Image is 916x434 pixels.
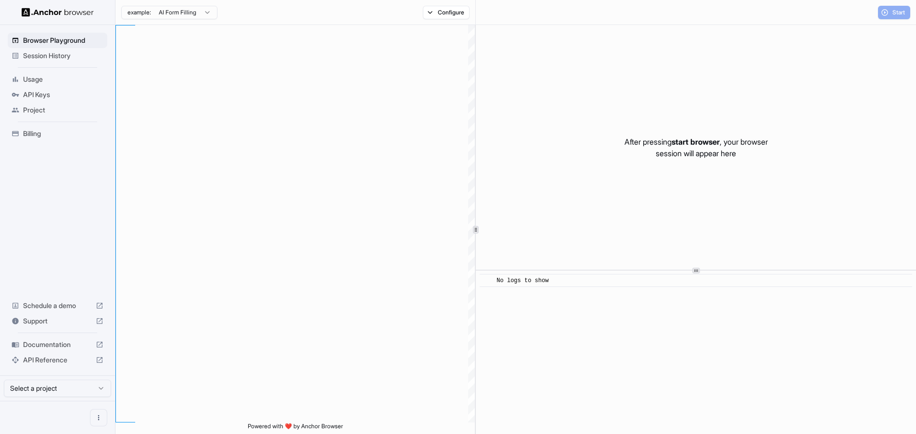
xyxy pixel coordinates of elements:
span: Session History [23,51,103,61]
div: Browser Playground [8,33,107,48]
div: Billing [8,126,107,141]
div: Support [8,313,107,329]
button: Open menu [90,409,107,426]
span: Powered with ❤️ by Anchor Browser [248,422,343,434]
p: After pressing , your browser session will appear here [624,136,768,159]
div: Usage [8,72,107,87]
div: API Keys [8,87,107,102]
span: API Keys [23,90,103,99]
span: start browser [672,137,720,147]
div: API Reference [8,352,107,368]
span: Project [23,105,103,115]
span: API Reference [23,355,92,365]
span: example: [127,9,151,16]
span: ​ [484,276,489,285]
span: Usage [23,74,103,84]
span: Schedule a demo [23,301,92,310]
div: Documentation [8,337,107,352]
div: Session History [8,48,107,63]
div: Project [8,102,107,118]
button: Configure [423,6,470,19]
span: Browser Playground [23,36,103,45]
span: No logs to show [496,277,548,284]
span: Support [23,316,92,326]
span: Billing [23,129,103,138]
div: Schedule a demo [8,298,107,313]
img: Anchor Logo [22,8,94,17]
span: Documentation [23,340,92,349]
